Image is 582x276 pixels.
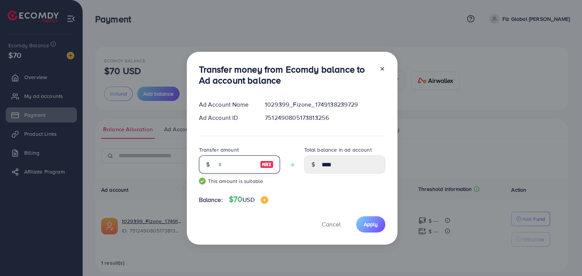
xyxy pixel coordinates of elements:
div: Ad Account Name [193,100,259,109]
img: image [261,196,268,204]
div: 7512490805173813256 [259,113,391,122]
h3: Transfer money from Ecomdy balance to Ad account balance [199,64,373,86]
h4: $70 [229,195,268,204]
span: Cancel [322,220,341,228]
img: image [260,160,274,169]
div: 1029399_Fizone_1749138239729 [259,100,391,109]
div: Ad Account ID [193,113,259,122]
small: This amount is suitable [199,177,280,185]
label: Transfer amount [199,146,239,154]
span: USD [242,195,254,204]
label: Total balance in ad account [304,146,372,154]
button: Cancel [312,216,350,233]
img: guide [199,178,206,185]
button: Apply [356,216,385,233]
span: Apply [364,220,378,228]
iframe: Chat [550,242,576,270]
span: Balance: [199,195,223,204]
